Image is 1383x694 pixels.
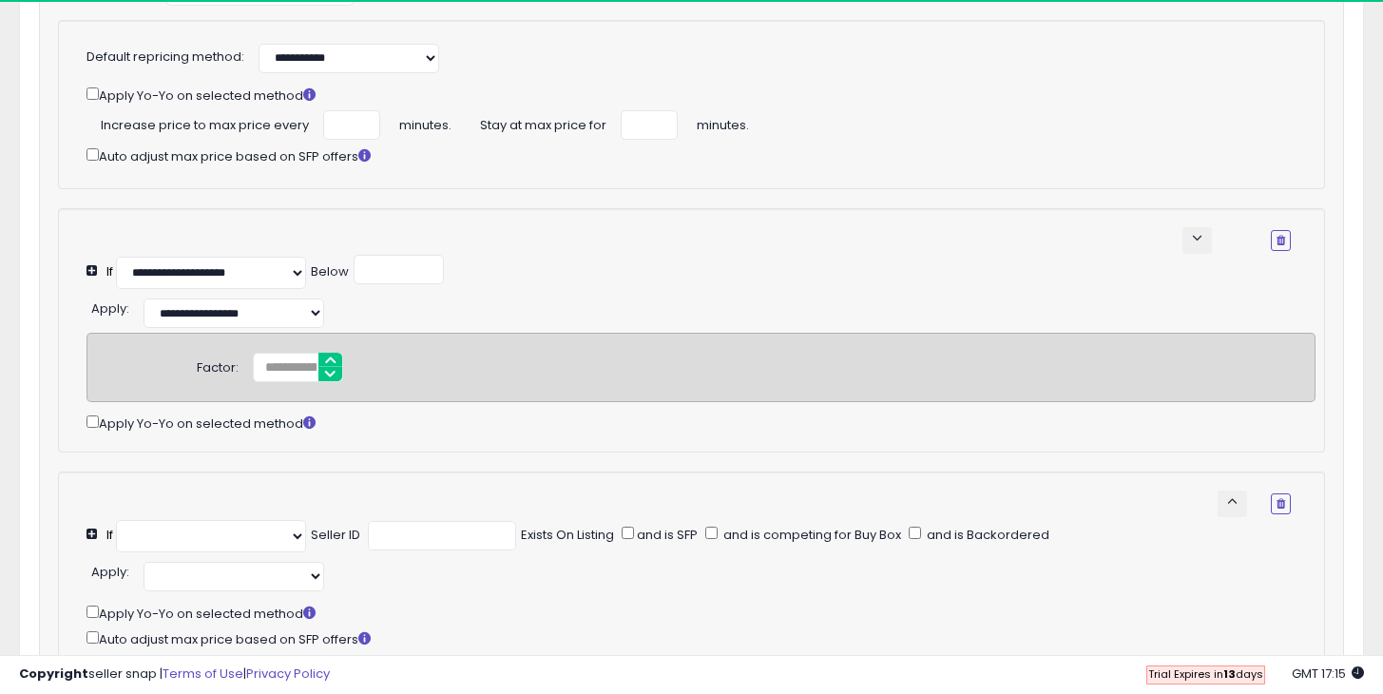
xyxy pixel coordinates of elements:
[19,665,88,683] strong: Copyright
[480,110,606,135] span: Stay at max price for
[91,294,129,318] div: :
[720,526,901,544] span: and is competing for Buy Box
[311,527,360,545] div: Seller ID
[399,110,451,135] span: minutes.
[91,563,126,581] span: Apply
[101,110,309,135] span: Increase price to max price every
[1223,666,1236,682] b: 13
[697,110,749,135] span: minutes.
[1218,491,1247,517] button: keyboard_arrow_up
[86,48,244,67] label: Default repricing method:
[1148,666,1263,682] span: Trial Expires in days
[91,299,126,318] span: Apply
[86,602,1316,624] div: Apply Yo-Yo on selected method
[19,665,330,684] div: seller snap | |
[1277,235,1285,246] i: Remove Condition
[1223,492,1241,511] span: keyboard_arrow_up
[86,627,1316,649] div: Auto adjust max price based on SFP offers
[86,84,1291,106] div: Apply Yo-Yo on selected method
[924,526,1049,544] span: and is Backordered
[246,665,330,683] a: Privacy Policy
[163,665,243,683] a: Terms of Use
[311,263,349,281] div: Below
[86,145,1291,166] div: Auto adjust max price based on SFP offers
[91,557,129,582] div: :
[1188,229,1206,247] span: keyboard_arrow_down
[86,412,1316,434] div: Apply Yo-Yo on selected method
[1182,227,1212,254] button: keyboard_arrow_down
[521,527,614,545] div: Exists On Listing
[1292,665,1364,683] span: 2025-08-16 17:15 GMT
[197,353,239,377] div: Factor:
[1277,498,1285,510] i: Remove Condition
[634,526,698,544] span: and is SFP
